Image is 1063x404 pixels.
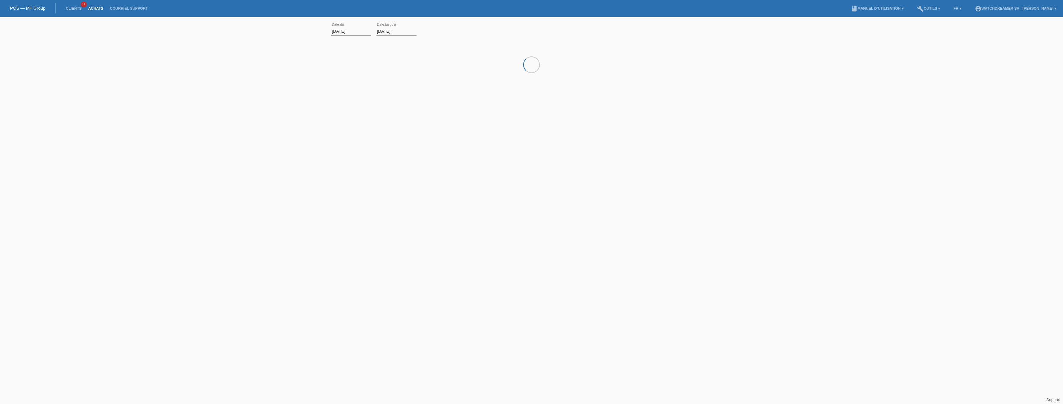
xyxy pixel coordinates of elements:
a: bookManuel d’utilisation ▾ [848,6,907,10]
a: Achats [85,6,107,10]
i: build [917,5,924,12]
a: account_circleWatchdreamer SA - [PERSON_NAME] ▾ [972,6,1060,10]
a: Courriel Support [107,6,151,10]
a: buildOutils ▾ [914,6,943,10]
a: FR ▾ [950,6,965,10]
span: 11 [81,2,87,7]
a: POS — MF Group [10,6,45,11]
a: Support [1046,398,1060,402]
i: book [851,5,858,12]
i: account_circle [975,5,982,12]
a: Clients [62,6,85,10]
